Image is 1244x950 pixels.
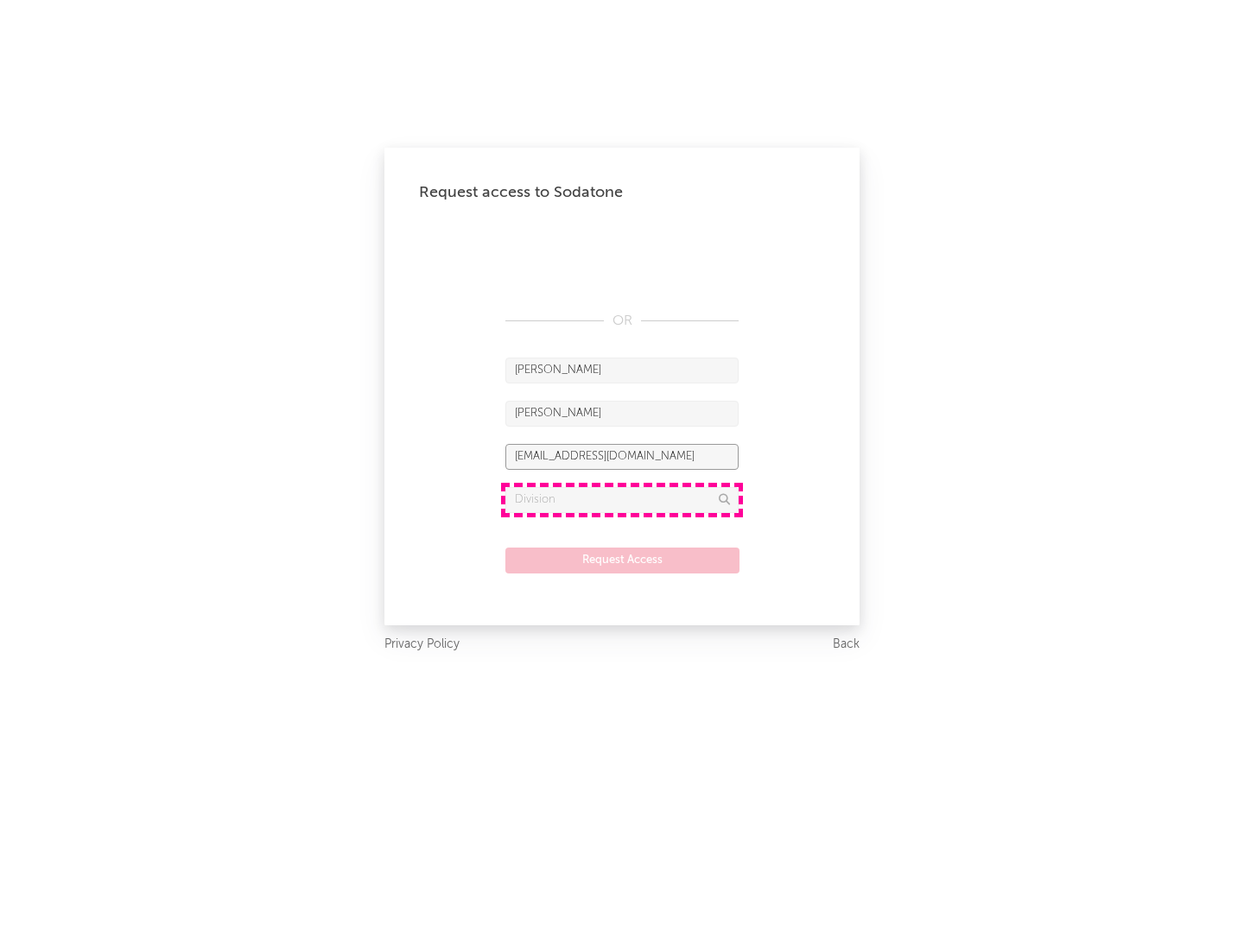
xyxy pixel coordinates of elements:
[505,444,739,470] input: Email
[384,634,460,655] a: Privacy Policy
[505,358,739,383] input: First Name
[833,634,860,655] a: Back
[505,548,739,573] button: Request Access
[419,182,825,203] div: Request access to Sodatone
[505,487,739,513] input: Division
[505,401,739,427] input: Last Name
[505,311,739,332] div: OR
